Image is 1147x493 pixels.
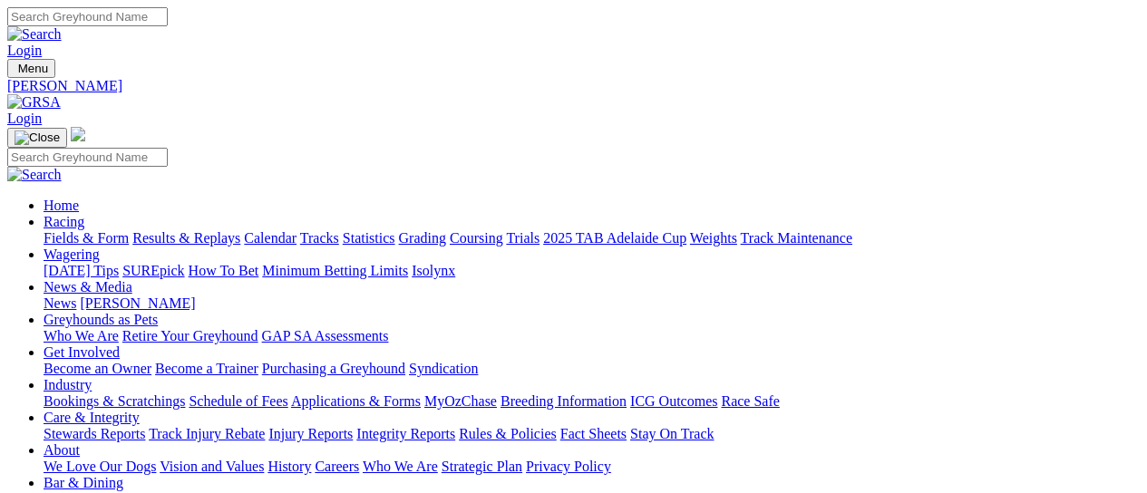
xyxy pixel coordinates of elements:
a: Track Injury Rebate [149,426,265,441]
a: MyOzChase [424,393,497,409]
a: Integrity Reports [356,426,455,441]
img: logo-grsa-white.png [71,127,85,141]
a: Care & Integrity [44,410,140,425]
a: Grading [399,230,446,246]
a: Stewards Reports [44,426,145,441]
img: Search [7,26,62,43]
a: History [267,459,311,474]
a: Privacy Policy [526,459,611,474]
a: GAP SA Assessments [262,328,389,343]
a: Who We Are [44,328,119,343]
img: Close [15,130,60,145]
a: Greyhounds as Pets [44,312,158,327]
span: Menu [18,62,48,75]
input: Search [7,7,168,26]
div: Racing [44,230,1140,246]
a: Login [7,43,42,58]
a: Wagering [44,246,100,262]
a: Schedule of Fees [189,393,287,409]
a: News & Media [44,279,132,295]
a: Bar & Dining [44,475,123,490]
div: Get Involved [44,361,1140,377]
a: ICG Outcomes [630,393,717,409]
a: We Love Our Dogs [44,459,156,474]
a: Track Maintenance [741,230,852,246]
a: Race Safe [721,393,779,409]
a: Become a Trainer [155,361,258,376]
a: Trials [506,230,539,246]
a: Home [44,198,79,213]
a: Breeding Information [501,393,627,409]
a: Purchasing a Greyhound [262,361,405,376]
a: Rules & Policies [459,426,557,441]
a: Login [7,111,42,126]
a: Who We Are [363,459,438,474]
a: Become an Owner [44,361,151,376]
a: 2025 TAB Adelaide Cup [543,230,686,246]
a: Stay On Track [630,426,714,441]
a: Bookings & Scratchings [44,393,185,409]
div: Wagering [44,263,1140,279]
a: Statistics [343,230,395,246]
a: How To Bet [189,263,259,278]
a: Vision and Values [160,459,264,474]
a: Applications & Forms [291,393,421,409]
a: Isolynx [412,263,455,278]
div: Greyhounds as Pets [44,328,1140,344]
a: Industry [44,377,92,392]
a: Minimum Betting Limits [262,263,408,278]
div: Industry [44,393,1140,410]
a: Calendar [244,230,296,246]
a: About [44,442,80,458]
a: Injury Reports [268,426,353,441]
a: Racing [44,214,84,229]
a: Weights [690,230,737,246]
div: About [44,459,1140,475]
div: News & Media [44,295,1140,312]
div: Care & Integrity [44,426,1140,442]
img: GRSA [7,94,61,111]
a: Fact Sheets [560,426,627,441]
button: Toggle navigation [7,59,55,78]
a: Results & Replays [132,230,240,246]
a: [DATE] Tips [44,263,119,278]
a: [PERSON_NAME] [80,295,195,311]
img: Search [7,167,62,183]
a: Fields & Form [44,230,129,246]
button: Toggle navigation [7,128,67,148]
a: [PERSON_NAME] [7,78,1140,94]
a: Syndication [409,361,478,376]
input: Search [7,148,168,167]
a: Coursing [450,230,503,246]
a: Strategic Plan [442,459,522,474]
a: Tracks [300,230,339,246]
a: Retire Your Greyhound [122,328,258,343]
a: SUREpick [122,263,184,278]
a: News [44,295,76,311]
a: Get Involved [44,344,120,360]
a: Careers [315,459,359,474]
